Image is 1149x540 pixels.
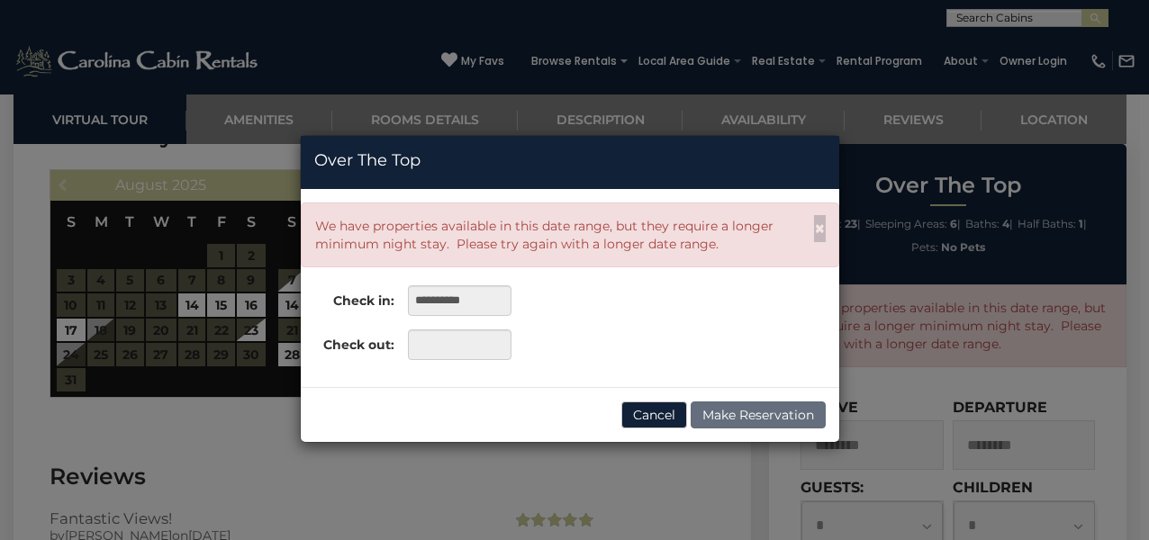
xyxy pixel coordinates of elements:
div: We have properties available in this date range, but they require a longer minimum night stay. Pl... [315,217,807,253]
button: Cancel [621,401,687,428]
button: Close [814,215,826,242]
label: Check in: [301,285,394,310]
button: Make Reservation [691,401,826,428]
h4: Over The Top [314,149,826,173]
span: × [814,217,826,239]
label: Check out: [301,329,394,354]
